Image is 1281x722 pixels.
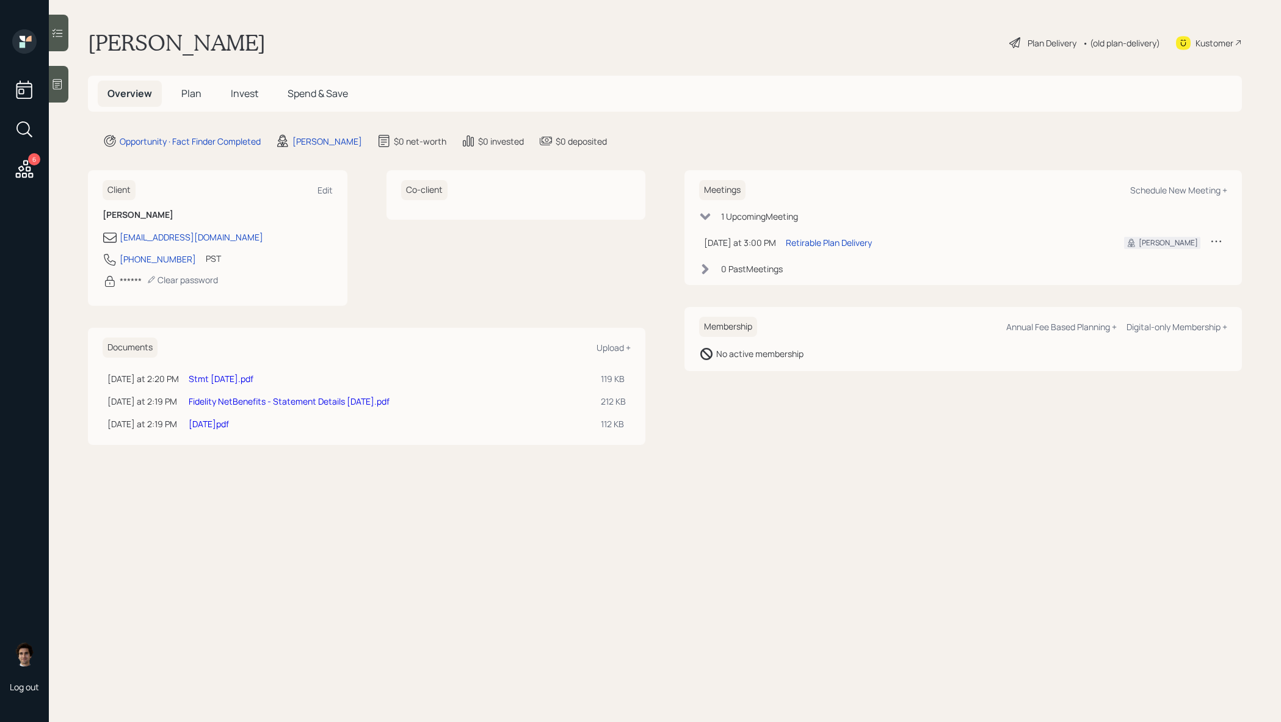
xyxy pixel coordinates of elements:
[231,87,258,100] span: Invest
[147,274,218,286] div: Clear password
[28,153,40,165] div: 6
[1083,37,1160,49] div: • (old plan-delivery)
[601,372,626,385] div: 119 KB
[716,347,804,360] div: No active membership
[103,210,333,220] h6: [PERSON_NAME]
[721,262,783,275] div: 0 Past Meeting s
[1127,321,1227,333] div: Digital-only Membership +
[699,180,746,200] h6: Meetings
[288,87,348,100] span: Spend & Save
[189,395,390,407] a: Fidelity NetBenefits - Statement Details [DATE].pdf
[1130,184,1227,196] div: Schedule New Meeting +
[1139,237,1198,248] div: [PERSON_NAME]
[704,236,776,249] div: [DATE] at 3:00 PM
[189,373,253,384] a: Stmt [DATE].pdf
[12,642,37,666] img: harrison-schaefer-headshot-2.png
[699,317,757,337] h6: Membership
[394,135,446,148] div: $0 net-worth
[1006,321,1117,333] div: Annual Fee Based Planning +
[601,417,626,430] div: 112 KB
[107,87,152,100] span: Overview
[401,180,448,200] h6: Co-client
[1028,37,1076,49] div: Plan Delivery
[120,253,196,265] div: [PHONE_NUMBER]
[181,87,201,100] span: Plan
[1196,37,1233,49] div: Kustomer
[556,135,607,148] div: $0 deposited
[206,252,221,265] div: PST
[103,338,158,358] h6: Documents
[10,681,39,693] div: Log out
[597,342,631,353] div: Upload +
[318,184,333,196] div: Edit
[107,372,179,385] div: [DATE] at 2:20 PM
[107,395,179,408] div: [DATE] at 2:19 PM
[721,210,798,223] div: 1 Upcoming Meeting
[601,395,626,408] div: 212 KB
[107,417,179,430] div: [DATE] at 2:19 PM
[786,236,872,249] div: Retirable Plan Delivery
[478,135,524,148] div: $0 invested
[120,135,261,148] div: Opportunity · Fact Finder Completed
[103,180,136,200] h6: Client
[189,418,229,430] a: [DATE]pdf
[88,29,266,56] h1: [PERSON_NAME]
[292,135,362,148] div: [PERSON_NAME]
[120,231,263,244] div: [EMAIL_ADDRESS][DOMAIN_NAME]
